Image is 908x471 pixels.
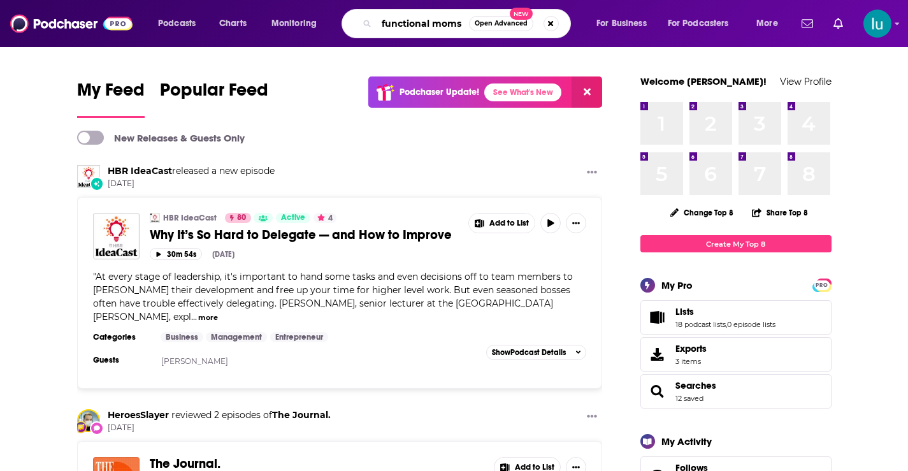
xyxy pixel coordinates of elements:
span: Open Advanced [475,20,528,27]
span: New [510,8,533,20]
span: ... [191,311,197,322]
span: Why It’s So Hard to Delegate — and How to Improve [150,227,452,243]
a: Business [161,332,203,342]
span: 3 items [675,357,707,366]
span: Logged in as lusodano [863,10,891,38]
button: ShowPodcast Details [486,345,587,360]
span: Exports [645,345,670,363]
img: Podchaser - Follow, Share and Rate Podcasts [10,11,133,36]
span: Exports [675,343,707,354]
a: 18 podcast lists [675,320,726,329]
img: HBR IdeaCast [77,165,100,188]
div: Search podcasts, credits, & more... [354,9,583,38]
a: My Feed [77,79,145,118]
button: open menu [747,13,794,34]
input: Search podcasts, credits, & more... [377,13,469,34]
span: 80 [237,212,246,224]
button: 30m 54s [150,248,202,260]
span: Searches [640,374,832,409]
div: My Activity [661,435,712,447]
a: Show notifications dropdown [796,13,818,34]
div: My Pro [661,279,693,291]
a: Lists [675,306,775,317]
button: open menu [659,13,747,34]
span: Podcasts [158,15,196,33]
a: Lists [645,308,670,326]
span: Active [281,212,305,224]
a: Create My Top 8 [640,235,832,252]
span: Popular Feed [160,79,268,108]
span: Show Podcast Details [492,348,566,357]
a: HBR IdeaCast [163,213,217,223]
span: At every stage of leadership, it's important to hand some tasks and even decisions off to team me... [93,271,573,322]
button: Show More Button [582,409,602,425]
a: Active [276,213,310,223]
img: User Profile [863,10,891,38]
button: open menu [263,13,333,34]
div: New Episode [90,177,104,191]
a: 80 [225,213,251,223]
span: Lists [675,306,694,317]
a: Popular Feed [160,79,268,118]
span: Charts [219,15,247,33]
a: Welcome [PERSON_NAME]! [640,75,767,87]
a: The Journal. [272,409,331,421]
img: HeroesSlayer [78,410,99,431]
h3: of [108,409,331,421]
span: reviewed 2 episodes [171,409,261,421]
a: Management [206,332,267,342]
p: Podchaser Update! [400,87,479,98]
span: " [93,271,573,322]
button: Show profile menu [863,10,891,38]
button: more [198,312,218,323]
button: open menu [587,13,663,34]
a: 0 episode lists [727,320,775,329]
a: Why It’s So Hard to Delegate — and How to Improve [150,227,459,243]
span: Lists [640,300,832,335]
a: PRO [814,280,830,289]
span: , [726,320,727,329]
span: [DATE] [108,178,275,189]
span: More [756,15,778,33]
button: open menu [149,13,212,34]
span: Add to List [489,219,529,228]
a: Show notifications dropdown [828,13,848,34]
button: Show More Button [566,213,586,233]
img: Why It’s So Hard to Delegate — and How to Improve [93,213,140,259]
a: Searches [645,382,670,400]
span: [DATE] [108,423,331,433]
span: My Feed [77,79,145,108]
span: Monitoring [271,15,317,33]
button: Show More Button [469,214,535,233]
h3: Guests [93,355,150,365]
span: For Business [596,15,647,33]
h3: released a new episode [108,165,275,177]
button: Open AdvancedNew [469,16,533,31]
a: Exports [640,337,832,372]
img: User Badge Icon [75,421,87,433]
h3: Categories [93,332,150,342]
a: New Releases & Guests Only [77,131,245,145]
a: Searches [675,380,716,391]
a: 12 saved [675,394,703,403]
span: For Podcasters [668,15,729,33]
div: New Review [90,421,104,435]
button: 4 [313,213,336,223]
a: The Journal. [150,457,220,471]
a: View Profile [780,75,832,87]
img: HBR IdeaCast [150,213,160,223]
a: [PERSON_NAME] [161,356,228,366]
div: [DATE] [212,250,234,259]
a: Charts [211,13,254,34]
a: HBR IdeaCast [108,165,172,177]
button: Show More Button [582,165,602,181]
a: See What's New [484,83,561,101]
span: PRO [814,280,830,290]
button: Share Top 8 [751,200,809,225]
